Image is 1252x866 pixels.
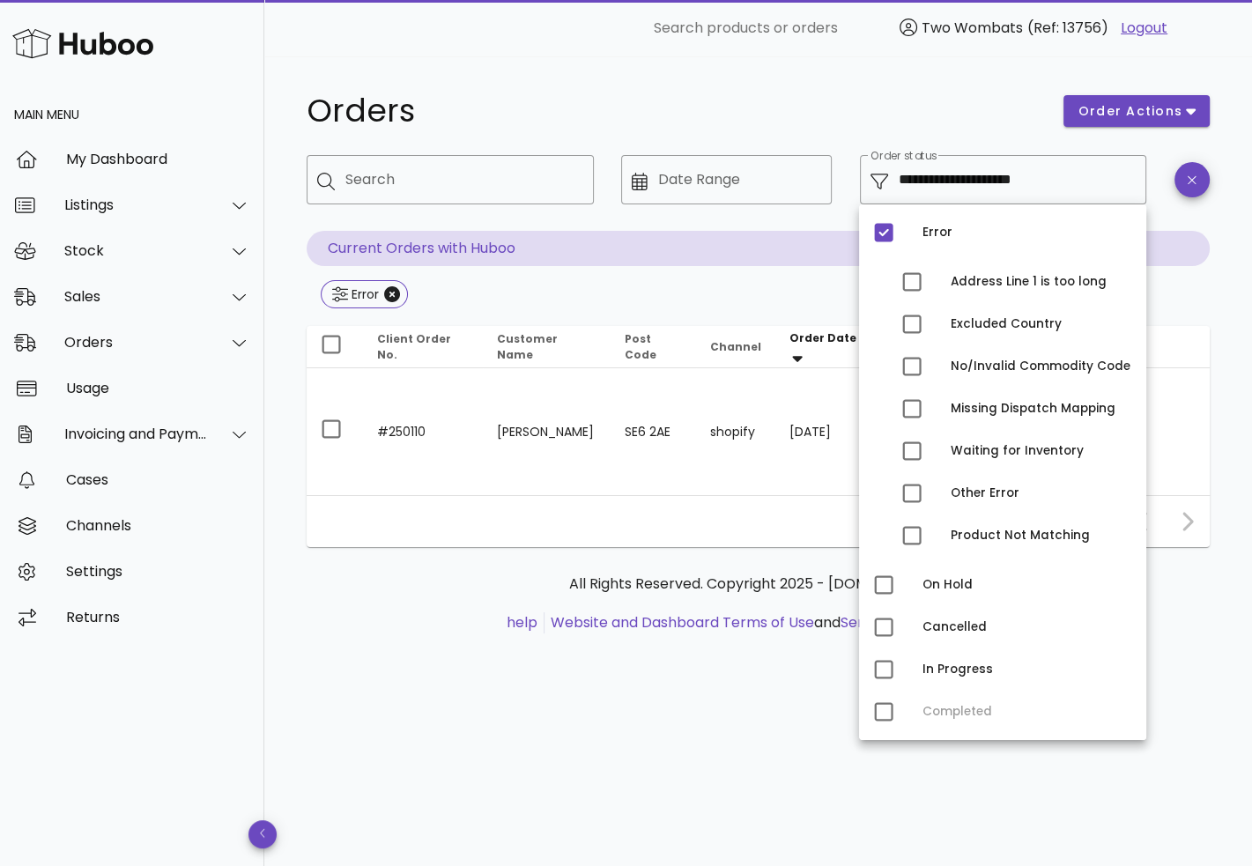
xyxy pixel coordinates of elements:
th: Customer Name [483,326,611,368]
div: Listings [64,196,208,213]
img: Huboo Logo [12,25,153,63]
div: Cancelled [922,620,1132,634]
div: Error [348,285,379,303]
h1: Orders [307,95,1042,127]
button: order actions [1063,95,1210,127]
td: [PERSON_NAME] [483,368,611,495]
a: Logout [1121,18,1167,39]
div: Address Line 1 is too long [951,275,1132,289]
li: and [545,612,1031,633]
div: Usage [66,380,250,396]
button: Close [384,286,400,302]
th: Channel [696,326,775,368]
span: Order Date [789,330,856,345]
p: Current Orders with Huboo [307,231,1210,266]
span: Customer Name [497,331,558,362]
div: Stock [64,242,208,259]
a: Website and Dashboard Terms of Use [551,612,814,633]
p: All Rights Reserved. Copyright 2025 - [DOMAIN_NAME] [321,574,1196,595]
div: In Progress [922,662,1132,677]
div: Settings [66,563,250,580]
span: Two Wombats [922,18,1023,38]
div: Orders [64,334,208,351]
span: order actions [1078,102,1183,121]
div: My Dashboard [66,151,250,167]
a: help [507,612,537,633]
div: Error [922,226,1132,240]
div: Sales [64,288,208,305]
div: Returns [66,609,250,625]
td: [DATE] [775,368,882,495]
label: Order status [870,150,937,163]
th: Order Date: Sorted descending. Activate to remove sorting. [775,326,882,368]
span: Channel [710,339,761,354]
div: Cases [66,471,250,488]
a: Service Terms & Conditions [841,612,1031,633]
div: Product Not Matching [951,529,1132,543]
td: SE6 2AE [611,368,696,495]
div: Invoicing and Payments [64,426,208,442]
span: Client Order No. [377,331,451,362]
div: On Hold [922,578,1132,592]
div: Channels [66,517,250,534]
span: Post Code [625,331,656,362]
th: Post Code [611,326,696,368]
th: Client Order No. [363,326,483,368]
div: Excluded Country [951,317,1132,331]
div: No/Invalid Commodity Code [951,359,1132,374]
div: Waiting for Inventory [951,444,1132,458]
div: Other Error [951,486,1132,500]
td: shopify [696,368,775,495]
td: #250110 [363,368,483,495]
div: Missing Dispatch Mapping [951,402,1132,416]
span: (Ref: 13756) [1027,18,1108,38]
